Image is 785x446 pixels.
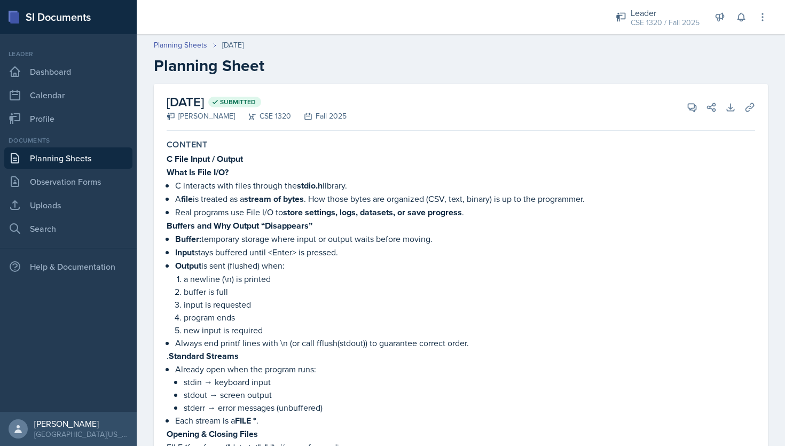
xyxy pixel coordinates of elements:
[291,111,347,122] div: Fall 2025
[167,92,347,112] h2: [DATE]
[181,193,193,205] strong: file
[175,260,201,272] strong: Output
[4,218,132,239] a: Search
[175,192,755,206] p: A is treated as a . How those bytes are organized (CSV, text, binary) is up to the programmer.
[167,428,258,440] strong: Opening & Closing Files
[631,17,700,28] div: CSE 1320 / Fall 2025
[167,220,312,232] strong: Buffers and Why Output “Disappears”
[235,111,291,122] div: CSE 1320
[34,418,128,429] div: [PERSON_NAME]
[167,111,235,122] div: [PERSON_NAME]
[4,108,132,129] a: Profile
[4,171,132,192] a: Observation Forms
[235,414,256,427] strong: FILE *
[175,232,755,246] p: temporary storage where input or output waits before moving.
[244,193,304,205] strong: stream of bytes
[220,98,256,106] span: Submitted
[167,139,208,150] label: Content
[4,61,132,82] a: Dashboard
[184,388,755,401] p: stdout → screen output
[175,259,755,272] p: is sent (flushed) when:
[4,49,132,59] div: Leader
[4,194,132,216] a: Uploads
[4,84,132,106] a: Calendar
[167,153,243,165] strong: C File Input / Output
[175,363,755,375] p: Already open when the program runs:
[167,349,755,363] p: .
[4,147,132,169] a: Planning Sheets
[283,206,462,218] strong: store settings, logs, datasets, or save progress
[184,298,755,311] p: input is requested
[184,285,755,298] p: buffer is full
[297,179,323,192] strong: stdio.h
[4,256,132,277] div: Help & Documentation
[631,6,700,19] div: Leader
[154,56,768,75] h2: Planning Sheet
[175,233,201,245] strong: Buffer:
[184,375,755,388] p: stdin → keyboard input
[184,311,755,324] p: program ends
[184,401,755,414] p: stderr → error messages (unbuffered)
[222,40,244,51] div: [DATE]
[175,337,755,349] p: Always end printf lines with \n (or call fflush(stdout)) to guarantee correct order.
[167,166,229,178] strong: What Is File I/O?
[184,272,755,285] p: a newline (\n) is printed
[154,40,207,51] a: Planning Sheets
[175,179,755,192] p: C interacts with files through the library.
[175,206,755,219] p: Real programs use File I/O to .
[34,429,128,440] div: [GEOGRAPHIC_DATA][US_STATE]
[175,246,194,259] strong: Input
[175,414,755,427] p: Each stream is a .
[175,246,755,259] p: stays buffered until <Enter> is pressed.
[4,136,132,145] div: Documents
[184,324,755,337] p: new input is required
[169,350,239,362] strong: Standard Streams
